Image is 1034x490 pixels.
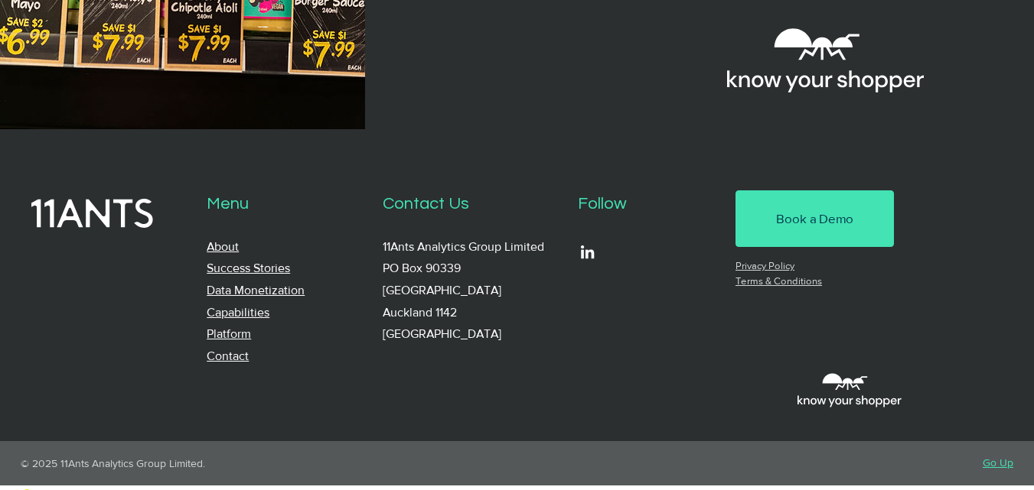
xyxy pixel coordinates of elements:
[574,288,904,441] iframe: Embedded Content
[776,209,853,228] span: Book a Demo
[207,306,269,319] a: Capabilities
[207,261,290,274] a: Success Stories
[207,284,305,297] a: Data Monetization
[578,242,597,261] ul: Social Bar
[383,236,563,346] p: 11Ants Analytics Group Limited PO Box 90339 [GEOGRAPHIC_DATA] Auckland 1142 [GEOGRAPHIC_DATA]
[207,190,367,217] p: Menu
[578,242,597,261] img: LinkedIn
[983,456,1013,469] a: Go Up
[578,190,719,217] p: Follow
[207,240,239,253] a: About
[736,190,894,247] a: Book a Demo
[383,190,563,217] p: Contact Us
[207,349,249,362] a: Contact
[736,275,822,287] a: Terms & Conditions
[207,327,251,340] a: Platform
[21,457,495,469] p: © 2025 11Ants Analytics Group Limited.
[736,260,794,271] a: Privacy Policy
